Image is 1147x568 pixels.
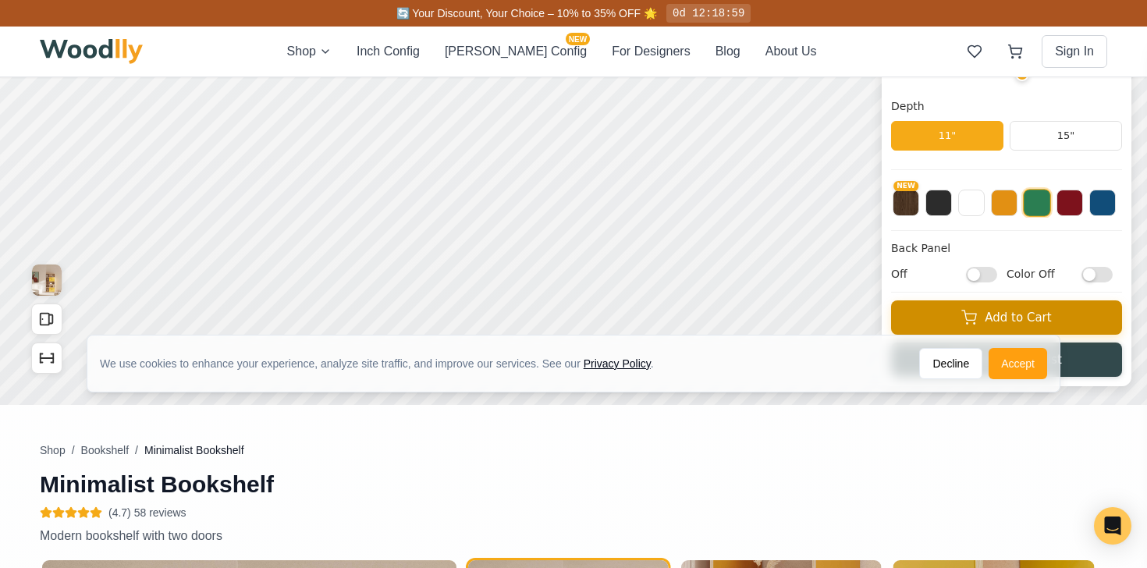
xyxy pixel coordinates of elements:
button: Sign In [1042,35,1107,68]
div: 0d 12:18:59 [666,4,751,23]
button: Bookshelf [81,442,129,458]
button: 15" [1010,390,1122,420]
button: Red [1056,459,1083,485]
button: For Designers [612,42,690,61]
span: Depth [891,367,925,384]
span: NEW [566,33,590,45]
span: 🔄 Your Discount, Your Choice – 10% to 35% OFF 🌟 [396,7,657,20]
span: +5" [1104,201,1122,215]
input: Off [966,536,997,552]
button: Shop [40,442,66,458]
button: Green [1023,458,1051,486]
span: NEW [893,450,918,460]
img: Woodlly [40,39,143,64]
span: Height [891,308,927,325]
button: Inch Config [357,42,420,61]
h1: Minimalist Bookshelf [40,470,744,499]
button: Style 2 [1010,126,1122,155]
span: Center [986,201,1021,215]
span: Modern [1048,83,1083,98]
span: 80 " [1072,308,1097,325]
button: NEW [893,459,919,485]
button: View Gallery [31,534,62,565]
span: 32 " [1072,248,1097,264]
button: Blue [1089,459,1116,485]
span: Minimalist Bookshelf [144,442,244,458]
span: / [72,442,75,458]
h4: Back Panel [891,509,1122,526]
button: 20% off [193,20,246,43]
button: [PERSON_NAME] ConfigNEW [445,42,587,61]
span: -5" [891,201,904,215]
button: Toggle price visibility [44,19,69,44]
span: Color Off [1007,535,1074,552]
span: / [135,442,138,458]
button: Black [925,459,952,485]
img: Gallery [32,534,62,565]
button: About Us [765,42,817,61]
span: -5" [1097,178,1122,194]
button: Blog [716,42,740,61]
div: Open Intercom Messenger [1094,507,1131,545]
button: White [958,459,985,485]
span: Off [891,535,958,552]
button: Yellow [991,459,1017,485]
button: Shop [287,42,332,61]
span: Width [891,248,923,264]
button: Pick Your Discount [252,23,344,39]
button: Style 1 [891,126,1003,155]
input: Color Off [1081,536,1113,552]
h1: Click to rename [891,18,1032,41]
span: Classic [932,83,964,98]
span: (4.7) 58 reviews [108,505,186,520]
button: 11" [891,390,1003,420]
p: Modern bookshelf with two doors [40,527,744,545]
span: Vertical Position [891,178,978,194]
